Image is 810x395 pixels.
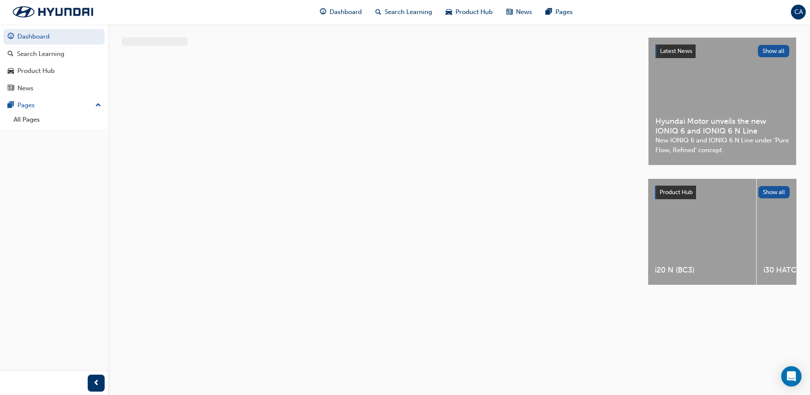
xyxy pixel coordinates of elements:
a: Dashboard [3,29,105,45]
a: All Pages [10,113,105,126]
span: Latest News [660,47,692,55]
button: Pages [3,97,105,113]
a: search-iconSearch Learning [369,3,439,21]
span: Hyundai Motor unveils the new IONIQ 6 and IONIQ 6 N Line [655,117,789,136]
a: news-iconNews [499,3,539,21]
span: guage-icon [320,7,326,17]
span: search-icon [375,7,381,17]
a: car-iconProduct Hub [439,3,499,21]
a: Latest NewsShow all [655,45,789,58]
span: Dashboard [330,7,362,17]
span: Pages [555,7,573,17]
span: CA [794,7,803,17]
div: Search Learning [17,49,64,59]
span: news-icon [506,7,513,17]
span: guage-icon [8,33,14,41]
a: News [3,81,105,96]
a: Search Learning [3,46,105,62]
span: Search Learning [385,7,432,17]
span: Product Hub [455,7,493,17]
div: News [17,83,33,93]
button: DashboardSearch LearningProduct HubNews [3,27,105,97]
span: up-icon [95,100,101,111]
a: Latest NewsShow allHyundai Motor unveils the new IONIQ 6 and IONIQ 6 N LineNew IONIQ 6 and IONIQ ... [648,37,796,165]
span: New IONIQ 6 and IONIQ 6 N Line under ‘Pure Flow, Refined’ concept. [655,136,789,155]
a: guage-iconDashboard [313,3,369,21]
a: i20 N (BC3) [648,179,756,285]
div: Pages [17,100,35,110]
span: News [516,7,532,17]
img: Trak [4,3,102,21]
button: Show all [758,186,790,198]
div: Product Hub [17,66,55,76]
span: car-icon [8,67,14,75]
a: Product HubShow all [655,186,790,199]
span: car-icon [446,7,452,17]
div: Open Intercom Messenger [781,366,802,387]
span: pages-icon [546,7,552,17]
span: pages-icon [8,102,14,109]
a: pages-iconPages [539,3,580,21]
span: news-icon [8,85,14,92]
span: prev-icon [93,378,100,389]
span: search-icon [8,50,14,58]
span: i20 N (BC3) [655,265,749,275]
a: Product Hub [3,63,105,79]
button: Show all [758,45,790,57]
button: CA [791,5,806,19]
span: Product Hub [660,189,693,196]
